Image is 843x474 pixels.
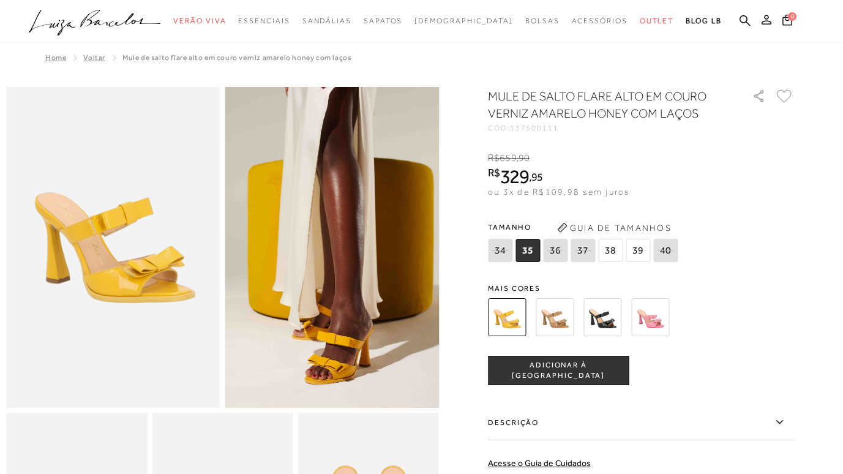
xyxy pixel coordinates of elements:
[83,53,105,62] a: Voltar
[414,17,513,25] span: [DEMOGRAPHIC_DATA]
[525,17,560,25] span: Bolsas
[489,360,628,382] span: ADICIONAR À [GEOGRAPHIC_DATA]
[238,17,290,25] span: Essenciais
[488,187,629,197] span: ou 3x de R$109,98 sem juros
[788,12,796,21] span: 0
[572,17,628,25] span: Acessórios
[488,405,794,440] label: Descrição
[225,87,440,408] img: image
[525,10,560,32] a: noSubCategoriesText
[302,10,351,32] a: noSubCategoriesText
[238,10,290,32] a: noSubCategoriesText
[488,458,591,468] a: Acesse o Guia de Cuidados
[500,165,529,187] span: 329
[488,356,629,385] button: ADICIONAR À [GEOGRAPHIC_DATA]
[572,10,628,32] a: noSubCategoriesText
[6,87,220,408] img: image
[640,17,674,25] span: Outlet
[488,298,526,336] img: MULE DE SALTO FLARE ALTO EM COURO VERNIZ AMARELO HONEY COM LAÇOS
[510,124,559,132] span: 137500111
[640,10,674,32] a: noSubCategoriesText
[302,17,351,25] span: Sandálias
[553,218,675,238] button: Guia de Tamanhos
[500,152,516,164] span: 659
[626,239,650,262] span: 39
[583,298,621,336] img: MULE DE SALTO FLARE ALTO EM COURO VERNIZ PRETO COM LAÇOS
[571,239,595,262] span: 37
[488,124,733,132] div: CÓD:
[779,13,796,30] button: 0
[529,171,543,182] i: ,
[517,152,530,164] i: ,
[531,170,543,183] span: 95
[519,152,530,164] span: 90
[488,285,794,292] span: Mais cores
[515,239,540,262] span: 35
[173,10,226,32] a: noSubCategoriesText
[598,239,623,262] span: 38
[686,10,721,32] a: BLOG LB
[414,10,513,32] a: noSubCategoriesText
[488,167,500,178] i: R$
[364,17,402,25] span: Sapatos
[536,298,574,336] img: MULE DE SALTO FLARE ALTO EM COURO VERNIZ BEGE ARGILA COM LAÇOS
[488,218,681,236] span: Tamanho
[543,239,568,262] span: 36
[122,53,351,62] span: MULE DE SALTO FLARE ALTO EM COURO VERNIZ AMARELO HONEY COM LAÇOS
[173,17,226,25] span: Verão Viva
[364,10,402,32] a: noSubCategoriesText
[631,298,669,336] img: MULE DE SALTO FLARE ALTO EM COURO VERNIZ ROSA CEREJEIRA COM LAÇOS
[488,88,717,122] h1: MULE DE SALTO FLARE ALTO EM COURO VERNIZ AMARELO HONEY COM LAÇOS
[45,53,66,62] a: Home
[488,239,512,262] span: 34
[488,152,500,164] i: R$
[653,239,678,262] span: 40
[686,17,721,25] span: BLOG LB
